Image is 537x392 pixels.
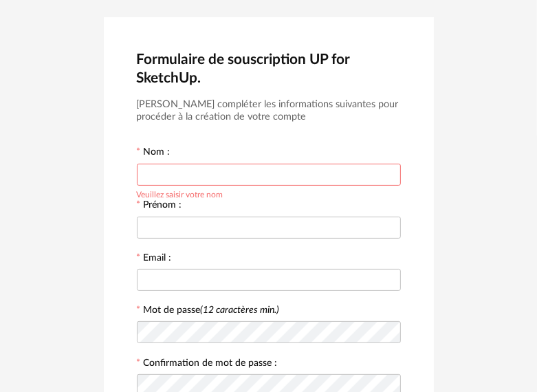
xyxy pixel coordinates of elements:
label: Email : [137,253,172,265]
label: Confirmation de mot de passe : [137,358,278,371]
i: (12 caractères min.) [201,305,280,315]
h3: [PERSON_NAME] compléter les informations suivantes pour procéder à la création de votre compte [137,98,401,124]
div: Veuillez saisir votre nom [137,188,223,199]
label: Prénom : [137,200,182,213]
label: Mot de passe [144,305,280,315]
h2: Formulaire de souscription UP for SketchUp. [137,50,401,87]
label: Nom : [137,147,171,160]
